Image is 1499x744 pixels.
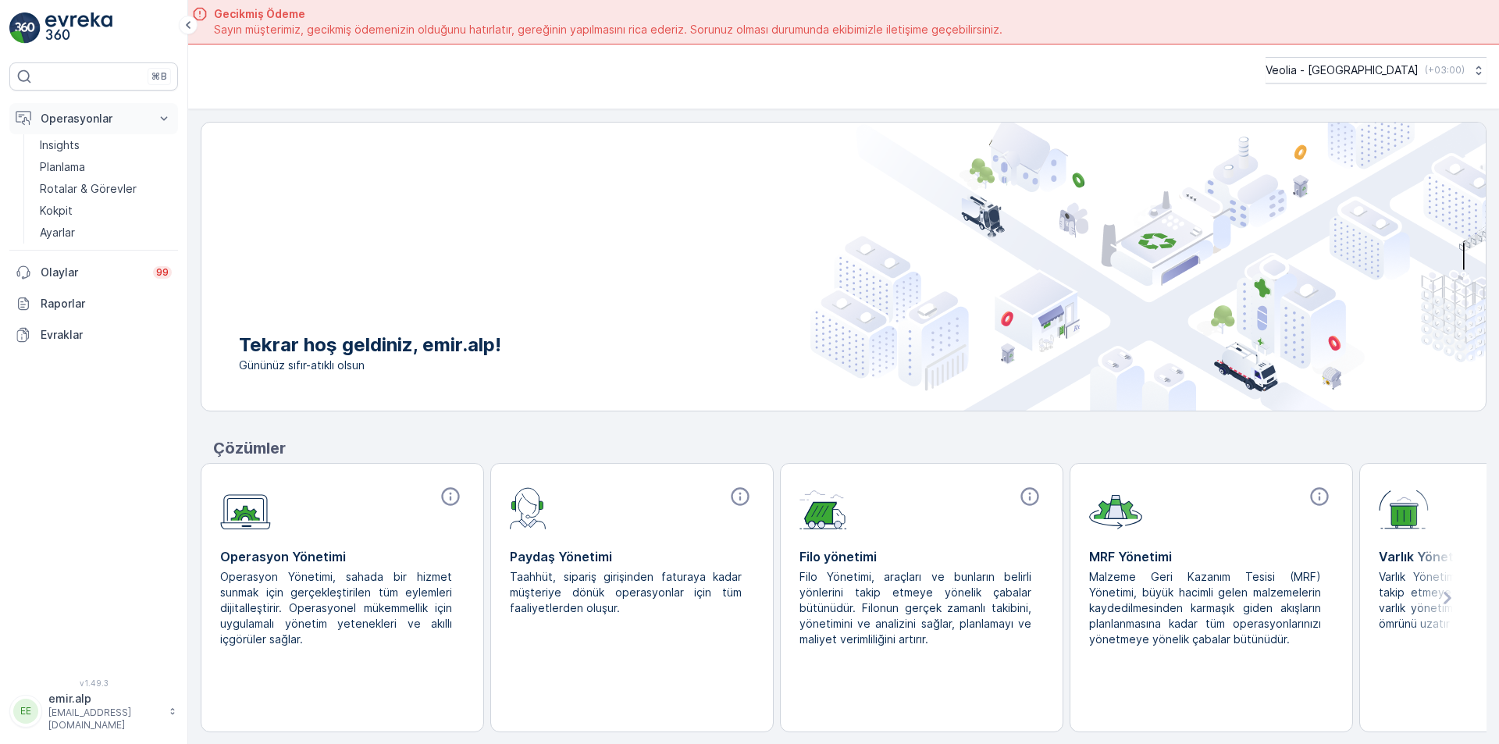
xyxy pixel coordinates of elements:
a: Rotalar & Görevler [34,178,178,200]
p: Operasyon Yönetimi [220,547,465,566]
a: Planlama [34,156,178,178]
img: logo_light-DOdMpM7g.png [45,12,112,44]
p: Insights [40,137,80,153]
p: Raporlar [41,296,172,311]
p: Kokpit [40,203,73,219]
p: emir.alp [48,691,161,707]
a: Kokpit [34,200,178,222]
p: ⌘B [151,70,167,83]
a: Olaylar99 [9,257,178,288]
a: Insights [34,134,178,156]
span: Sayın müşterimiz, gecikmiş ödemenizin olduğunu hatırlatır, gereğinin yapılmasını rica ederiz. Sor... [214,22,1002,37]
p: Ayarlar [40,225,75,240]
span: Gününüz sıfır-atıklı olsun [239,358,501,373]
button: Operasyonlar [9,103,178,134]
p: Taahhüt, sipariş girişinden faturaya kadar müşteriye dönük operasyonlar için tüm faaliyetlerden o... [510,569,742,616]
a: Evraklar [9,319,178,351]
a: Ayarlar [34,222,178,244]
img: module-icon [510,486,547,529]
p: Evraklar [41,327,172,343]
p: Çözümler [213,436,1487,460]
p: MRF Yönetimi [1089,547,1333,566]
p: Filo Yönetimi, araçları ve bunların belirli yönlerini takip etmeye yönelik çabalar bütünüdür. Fil... [799,569,1031,647]
p: Operasyonlar [41,111,147,126]
img: module-icon [220,486,271,530]
button: EEemir.alp[EMAIL_ADDRESS][DOMAIN_NAME] [9,691,178,732]
p: 99 [156,266,169,279]
p: Veolia - [GEOGRAPHIC_DATA] [1266,62,1419,78]
p: Tekrar hoş geldiniz, emir.alp! [239,333,501,358]
p: Paydaş Yönetimi [510,547,754,566]
p: [EMAIL_ADDRESS][DOMAIN_NAME] [48,707,161,732]
span: v 1.49.3 [9,678,178,688]
img: module-icon [1089,486,1142,529]
p: Olaylar [41,265,144,280]
p: ( +03:00 ) [1425,64,1465,77]
a: Raporlar [9,288,178,319]
p: Planlama [40,159,85,175]
p: Filo yönetimi [799,547,1044,566]
img: city illustration [810,123,1486,411]
p: Malzeme Geri Kazanım Tesisi (MRF) Yönetimi, büyük hacimli gelen malzemelerin kaydedilmesinden kar... [1089,569,1321,647]
button: Veolia - [GEOGRAPHIC_DATA](+03:00) [1266,57,1487,84]
span: Gecikmiş Ödeme [214,6,1002,22]
p: Operasyon Yönetimi, sahada bir hizmet sunmak için gerçekleştirilen tüm eylemleri dijitalleştirir.... [220,569,452,647]
img: module-icon [799,486,847,529]
img: module-icon [1379,486,1429,529]
p: Rotalar & Görevler [40,181,137,197]
img: logo [9,12,41,44]
div: EE [13,699,38,724]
